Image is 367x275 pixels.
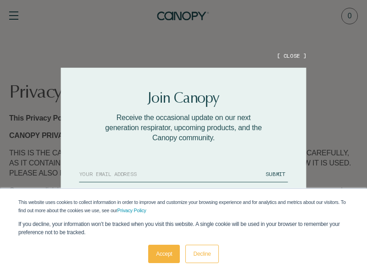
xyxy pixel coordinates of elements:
h2: Join Canopy [100,91,267,105]
button: [ CLOSE ] [277,52,306,60]
span: This website uses cookies to collect information in order to improve and customize your browsing ... [18,199,346,213]
a: Decline [185,245,218,263]
p: Receive the occasional update on our next generation respirator, upcoming products, and the Canop... [100,113,267,143]
a: Accept [148,245,180,263]
input: YOUR EMAIL ADDRESS [79,166,263,182]
span: SUBMIT [266,170,285,177]
a: Privacy Policy [117,208,146,213]
p: If you decline, your information won’t be tracked when you visit this website. A single cookie wi... [18,220,349,236]
button: SUBMIT [263,166,288,182]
